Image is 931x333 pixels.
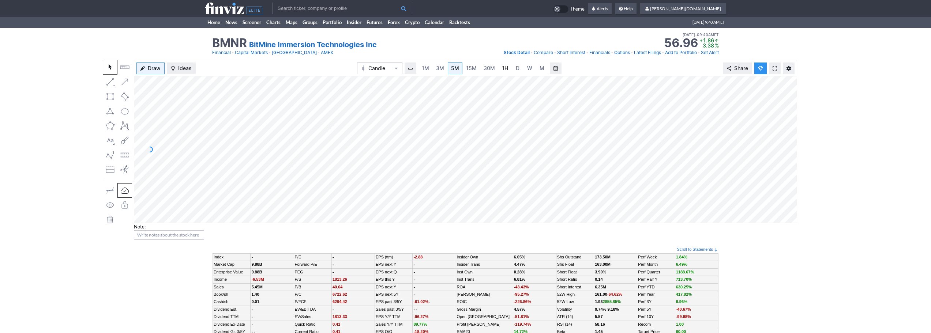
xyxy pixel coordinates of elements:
td: Dividend Est. [213,306,251,313]
a: Calendar [422,17,447,28]
span: [DATE] 9:40 AM ET [692,17,725,28]
td: Perf 3Y [637,298,675,306]
td: 52W High [556,291,594,298]
button: Elliott waves [103,148,117,162]
span: 9.96% [676,299,687,304]
a: Latest Filings [634,49,661,56]
a: Short Ratio [557,277,577,281]
td: EV/Sales [294,313,331,321]
a: Portfolio [320,17,344,28]
button: Line [103,75,117,89]
span: • [631,49,633,56]
td: Cash/sh [213,298,251,306]
span: 1M [422,65,429,71]
span: 30M [484,65,495,71]
td: P/B [294,283,331,291]
a: Fullscreen [769,63,781,74]
a: Stock Detail [504,49,530,56]
span: -61.02% [413,299,428,304]
a: BitMine Immersion Technologies Inc [249,39,377,50]
b: 0.01 [251,299,259,304]
a: [GEOGRAPHIC_DATA] [272,49,317,56]
a: D [512,63,523,74]
a: AMEX [321,49,333,56]
span: -226.86% [514,299,531,304]
strong: 56.96 [664,37,698,49]
button: Ideas [167,63,196,74]
span: • [662,49,664,56]
a: Short Interest [557,49,585,56]
button: Position [103,162,117,177]
span: -95.27% [514,292,529,296]
td: Perf Quarter [637,268,675,276]
span: Candle [368,65,391,72]
button: Hide drawings [103,198,117,212]
span: • [611,49,613,56]
td: P/S [294,276,331,283]
td: Insider Own [456,254,513,261]
span: • [554,49,556,56]
b: 5.57 [595,314,602,319]
b: - [251,322,253,326]
button: Ellipse [117,104,132,118]
span: W [527,65,532,71]
button: Explore new features [754,63,767,74]
b: 173.50M [595,255,611,259]
span: -2.88 [413,255,423,259]
button: Fibonacci retracements [117,148,132,162]
td: EPS next Q [375,268,413,276]
button: Polygon [103,118,117,133]
td: Forward P/E [294,261,331,268]
span: 0.41 [333,322,340,326]
td: ROA [456,283,513,291]
td: Shs Outstand [556,254,594,261]
a: Add to Portfolio [665,49,697,56]
span: -51.81% [514,314,529,319]
button: Arrow [117,75,132,89]
a: Theme [553,5,585,13]
td: Inst Trans [456,276,513,283]
span: % [715,42,719,49]
a: 3.90% [595,270,606,274]
span: • [269,49,271,56]
td: 52W Low [556,298,594,306]
a: 0.14 [595,277,602,281]
span: 1.84% [676,255,687,259]
a: Short Float [557,270,577,274]
span: 417.82% [676,292,692,296]
td: [PERSON_NAME] [456,291,513,298]
a: M [536,63,548,74]
span: Latest Filings [634,50,661,55]
a: Capital Markets [235,49,268,56]
span: • [698,49,700,56]
a: W [524,63,536,74]
a: 30M [480,63,498,74]
button: Remove all autosaved drawings [103,212,117,227]
b: 9.88B [251,270,262,274]
a: Short Interest [557,285,581,289]
span: Share [734,65,748,72]
td: Gross Margin [456,306,513,313]
span: 40.64 [333,285,343,289]
a: News [223,17,240,28]
span: 2855.85% [603,299,621,304]
small: - [413,299,430,304]
a: 1H [499,63,511,74]
button: XABCD [117,118,132,133]
b: - [413,292,415,296]
span: -96.27% [413,314,428,319]
a: Forex [385,17,402,28]
td: EPS Y/Y TTM [375,313,413,321]
span: 1813.26 [333,277,347,281]
span: • [530,49,533,56]
a: Financials [589,49,610,56]
a: Groups [300,17,320,28]
b: - [413,277,415,281]
a: 1M [418,63,432,74]
b: 6.05% [514,255,525,259]
a: Futures [364,17,385,28]
a: [PERSON_NAME][DOMAIN_NAME] [640,3,726,15]
span: • [586,49,589,56]
b: - [413,270,415,274]
b: 58.16 [595,322,605,326]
